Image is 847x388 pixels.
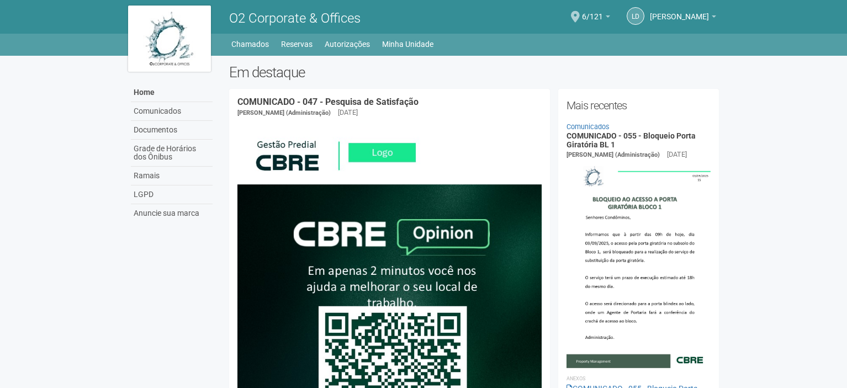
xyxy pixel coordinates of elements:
[237,97,419,107] a: COMUNICADO - 047 - Pesquisa de Satisfação
[131,204,213,222] a: Anuncie sua marca
[567,131,696,148] a: COMUNICADO - 055 - Bloqueio Porta Giratória BL 1
[627,7,644,25] a: LD
[567,97,711,114] h2: Mais recentes
[338,108,358,118] div: [DATE]
[131,83,213,102] a: Home
[281,36,313,52] a: Reservas
[667,150,687,160] div: [DATE]
[650,2,709,21] span: LEILA DIONIZIO COUTINHO
[128,6,211,72] img: logo.jpg
[382,36,433,52] a: Minha Unidade
[131,140,213,167] a: Grade de Horários dos Ônibus
[229,10,361,26] span: O2 Corporate & Offices
[567,151,660,158] span: [PERSON_NAME] (Administração)
[567,374,711,384] li: Anexos
[229,64,719,81] h2: Em destaque
[567,160,711,368] img: COMUNICADO%20-%20055%20-%20Bloqueio%20Porta%20Girat%C3%B3ria%20BL%201.jpg
[325,36,370,52] a: Autorizações
[131,167,213,185] a: Ramais
[582,14,610,23] a: 6/121
[131,185,213,204] a: LGPD
[567,123,610,131] a: Comunicados
[582,2,603,21] span: 6/121
[231,36,269,52] a: Chamados
[650,14,716,23] a: [PERSON_NAME]
[237,109,331,116] span: [PERSON_NAME] (Administração)
[131,121,213,140] a: Documentos
[131,102,213,121] a: Comunicados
